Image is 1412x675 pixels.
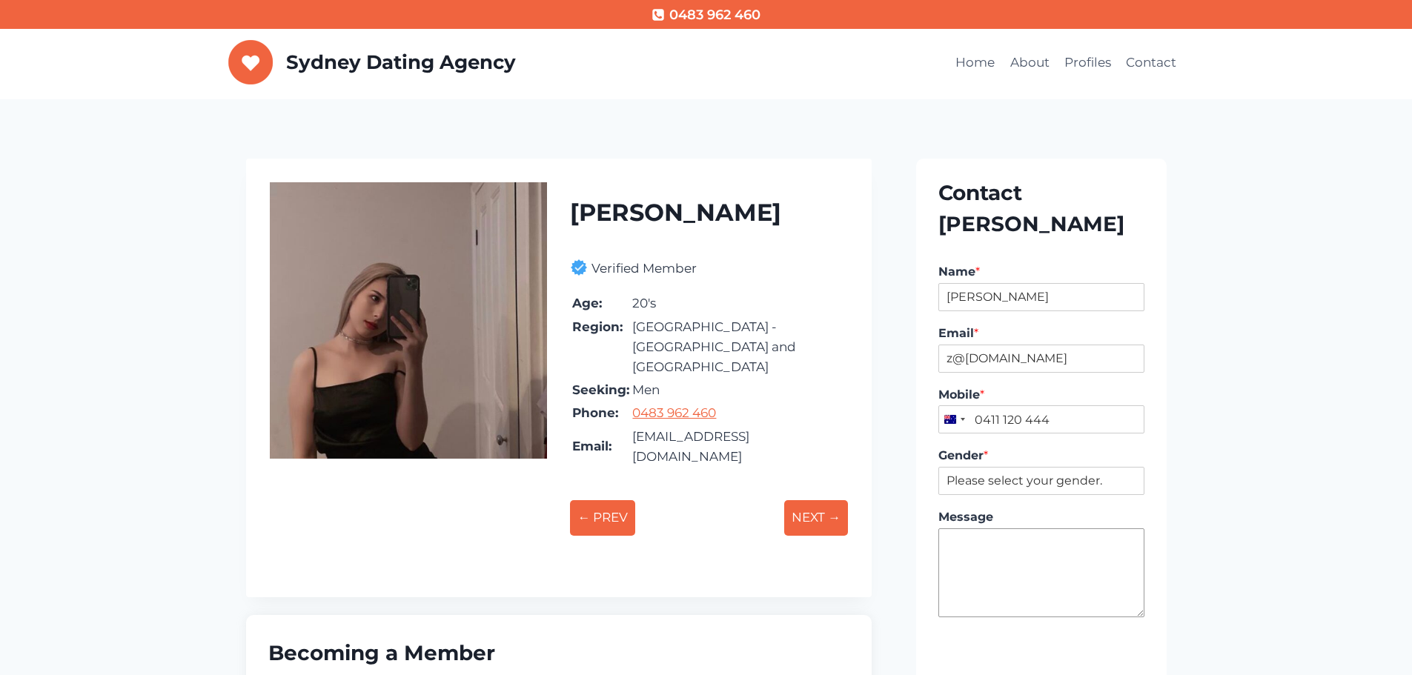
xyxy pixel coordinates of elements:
h2: Becoming a Member [268,637,850,668]
td: Men [632,379,846,401]
a: 0483 962 460 [652,4,760,26]
h1: [PERSON_NAME] [570,195,848,230]
label: Name [938,265,1144,280]
strong: Phone: [572,405,618,420]
a: NEXT → [784,488,848,548]
a: Sydney Dating Agency [228,40,516,84]
label: Mobile [938,388,1144,403]
strong: Email: [572,439,611,453]
p: Verified Member [591,259,697,279]
img: Sydney Dating Agency [228,40,274,84]
td: 20's [632,293,846,314]
a: ← PREV [570,488,635,548]
td: [EMAIL_ADDRESS][DOMAIN_NAME] [632,426,846,468]
p: Sydney Dating Agency [286,51,516,74]
a: Profiles [1057,45,1118,81]
p: NEXT → [784,500,848,535]
strong: Region: [572,319,623,334]
a: Contact [1118,45,1184,81]
label: Gender [938,448,1144,464]
strong: Seeking: [572,382,629,397]
h2: Contact [PERSON_NAME] [938,177,1144,239]
a: 0483 962 460 [632,405,716,420]
nav: Primary Navigation [948,45,1184,81]
strong: Age: [572,296,602,310]
td: [GEOGRAPHIC_DATA] - [GEOGRAPHIC_DATA] and [GEOGRAPHIC_DATA] [632,316,846,379]
a: Home [948,45,1002,81]
img: verified-badge.png [570,259,591,276]
p: ← PREV [570,500,635,535]
button: Selected country [938,405,969,433]
label: Message [938,510,1144,525]
a: About [1002,45,1056,81]
input: Mobile [938,405,1144,433]
span: 0483 962 460 [669,4,760,26]
label: Email [938,326,1144,342]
